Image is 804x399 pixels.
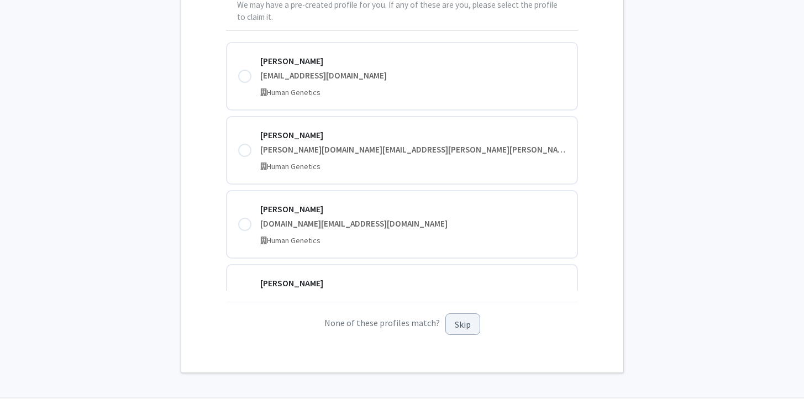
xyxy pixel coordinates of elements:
div: [EMAIL_ADDRESS][DOMAIN_NAME] [260,70,566,82]
div: [PERSON_NAME] [260,128,566,141]
button: Skip [445,313,480,335]
div: [DOMAIN_NAME][EMAIL_ADDRESS][DOMAIN_NAME] [260,218,566,230]
span: Human Genetics [267,235,320,245]
div: [PERSON_NAME] [260,54,566,67]
div: [PERSON_NAME] [260,202,566,216]
span: Human Genetics [267,161,320,171]
div: [PERSON_NAME][DOMAIN_NAME][EMAIL_ADDRESS][PERSON_NAME][PERSON_NAME][DOMAIN_NAME] [260,144,566,156]
iframe: Chat [8,349,47,391]
span: Human Genetics [267,87,320,97]
div: [PERSON_NAME] [260,276,566,290]
p: None of these profiles match? [226,313,578,335]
